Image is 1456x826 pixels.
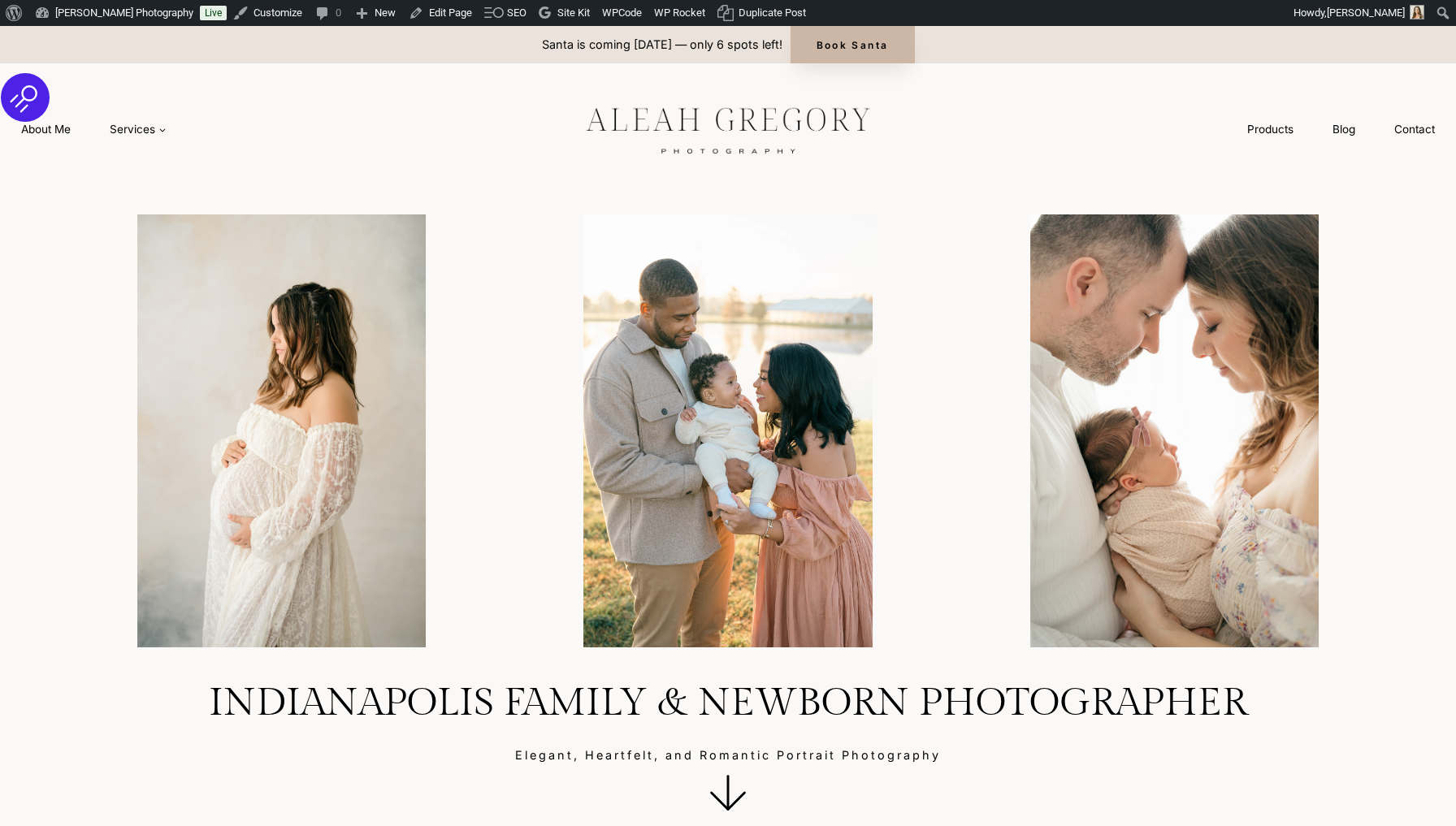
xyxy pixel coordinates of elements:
[1228,115,1313,145] a: Products
[511,214,944,647] li: 1 of 4
[545,95,911,163] img: aleah gregory logo
[1375,115,1454,145] a: Contact
[958,214,1391,647] img: Parents holding their baby lovingly by Indianapolis newborn photographer
[65,214,498,647] li: 4 of 4
[511,214,944,647] img: Family enjoying a sunny day by the lake.
[39,680,1417,727] h1: Indianapolis Family & Newborn Photographer
[542,36,782,54] p: Santa is coming [DATE] — only 6 spots left!
[65,214,498,647] img: Studio image of a mom in a flowy dress standing by fine art backdrop, gently resting hands on her...
[1228,115,1454,145] nav: Secondary
[2,115,186,145] nav: Primary
[1313,115,1375,145] a: Blog
[200,6,227,20] a: Live
[1327,6,1405,19] span: [PERSON_NAME]
[791,26,915,63] a: Book Santa
[39,746,1417,764] p: Elegant, Heartfelt, and Romantic Portrait Photography
[90,115,186,145] button: Child menu of Services
[65,214,1391,647] div: Photo Gallery Carousel
[557,6,590,19] span: Site Kit
[958,214,1391,647] li: 2 of 4
[2,115,90,145] a: About Me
